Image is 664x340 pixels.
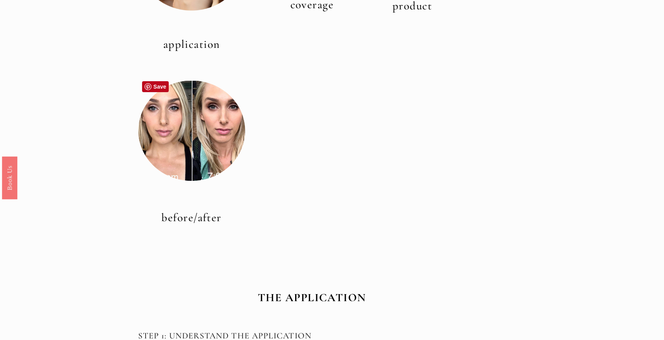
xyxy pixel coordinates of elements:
[258,291,366,304] strong: THE APPLICATION
[163,37,220,51] a: application
[142,81,169,92] a: Pin it!
[2,156,17,199] a: Book Us
[161,211,221,224] a: before/after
